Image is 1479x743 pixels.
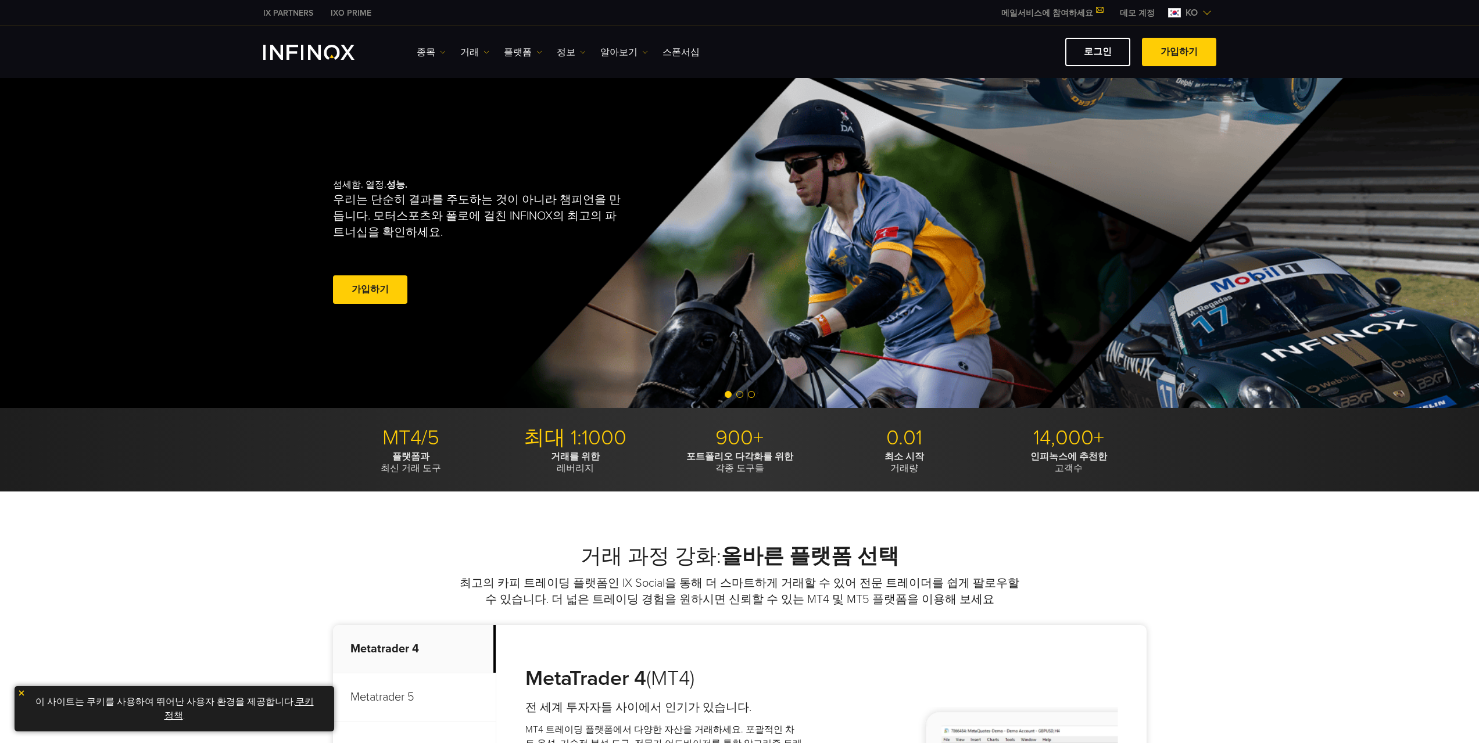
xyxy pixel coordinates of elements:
[17,689,26,697] img: yellow close icon
[551,451,600,462] strong: 거래를 위한
[333,451,489,474] p: 최신 거래 도구
[525,699,803,716] h4: 전 세계 투자자들 사이에서 인기가 있습니다.
[662,451,818,474] p: 각종 도구들
[525,666,803,691] h3: (MT4)
[333,544,1147,569] h2: 거래 과정 강화:
[1030,451,1107,462] strong: 인피녹스에 추천한
[557,45,586,59] a: 정보
[662,45,700,59] a: 스폰서십
[991,451,1147,474] p: 고객수
[826,451,982,474] p: 거래량
[333,625,496,673] p: Metatrader 4
[255,7,322,19] a: INFINOX
[263,45,382,60] a: INFINOX Logo
[991,425,1147,451] p: 14,000+
[686,451,793,462] strong: 포트폴리오 다각화를 위한
[333,160,699,325] div: 섬세함. 열정.
[458,575,1022,608] p: 최고의 카피 트레이딩 플랫폼인 IX Social을 통해 더 스마트하게 거래할 수 있어 전문 트레이더를 쉽게 팔로우할 수 있습니다. 더 넓은 트레이딩 경험을 원하시면 신뢰할 수...
[392,451,429,462] strong: 플랫폼과
[1142,38,1216,66] a: 가입하기
[826,425,982,451] p: 0.01
[1065,38,1130,66] a: 로그인
[333,192,626,241] p: 우리는 단순히 결과를 주도하는 것이 아니라 챔피언을 만듭니다. 모터스포츠와 폴로에 걸친 INFINOX의 최고의 파트너십을 확인하세요.
[504,45,542,59] a: 플랫폼
[662,425,818,451] p: 900+
[497,451,653,474] p: 레버리지
[20,692,328,726] p: 이 사이트는 쿠키를 사용하여 뛰어난 사용자 환경을 제공합니다. .
[884,451,924,462] strong: 최소 시작
[721,544,899,569] strong: 올바른 플랫폼 선택
[333,425,489,451] p: MT4/5
[417,45,446,59] a: 종목
[1181,6,1202,20] span: ko
[725,391,732,398] span: Go to slide 1
[497,425,653,451] p: 최대 1:1000
[386,179,407,191] strong: 성능.
[525,666,646,691] strong: MetaTrader 4
[736,391,743,398] span: Go to slide 2
[333,275,407,304] a: 가입하기
[600,45,648,59] a: 알아보기
[748,391,755,398] span: Go to slide 3
[333,673,496,722] p: Metatrader 5
[993,8,1111,18] a: 메일서비스에 참여하세요
[460,45,489,59] a: 거래
[1111,7,1163,19] a: INFINOX MENU
[322,7,380,19] a: INFINOX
